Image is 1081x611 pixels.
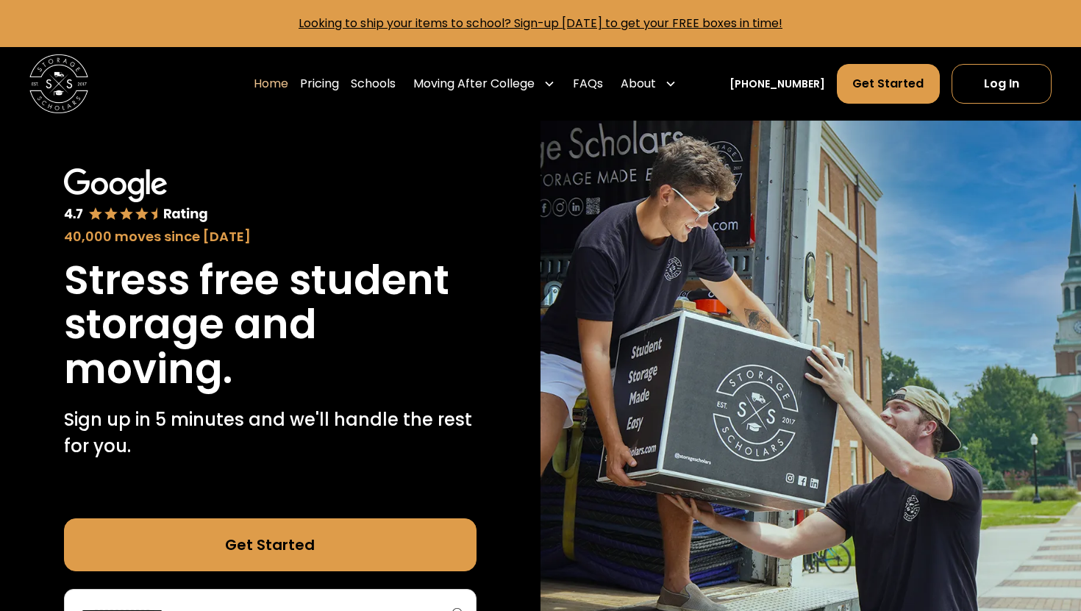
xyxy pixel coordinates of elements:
[413,75,535,93] div: Moving After College
[29,54,88,113] img: Storage Scholars main logo
[300,63,339,104] a: Pricing
[64,518,477,571] a: Get Started
[729,76,825,92] a: [PHONE_NUMBER]
[254,63,288,104] a: Home
[837,64,939,104] a: Get Started
[407,63,561,104] div: Moving After College
[299,15,782,32] a: Looking to ship your items to school? Sign-up [DATE] to get your FREE boxes in time!
[64,407,477,460] p: Sign up in 5 minutes and we'll handle the rest for you.
[615,63,682,104] div: About
[64,258,477,392] h1: Stress free student storage and moving.
[573,63,603,104] a: FAQs
[952,64,1052,104] a: Log In
[621,75,656,93] div: About
[64,168,209,224] img: Google 4.7 star rating
[64,226,477,246] div: 40,000 moves since [DATE]
[351,63,396,104] a: Schools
